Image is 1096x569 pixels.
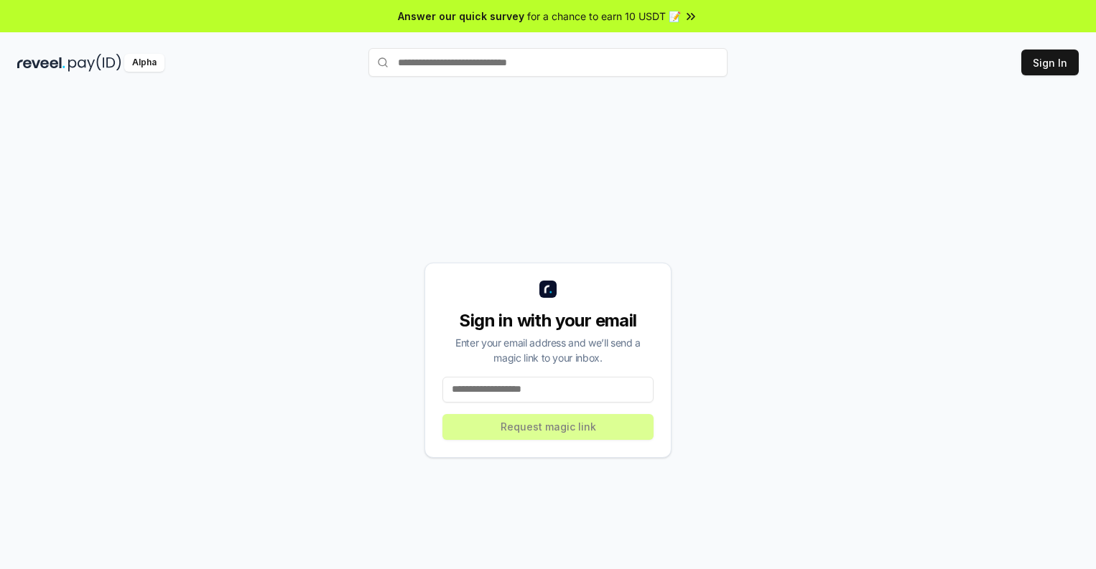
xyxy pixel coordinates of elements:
[68,54,121,72] img: pay_id
[17,54,65,72] img: reveel_dark
[442,309,654,332] div: Sign in with your email
[527,9,681,24] span: for a chance to earn 10 USDT 📝
[124,54,164,72] div: Alpha
[398,9,524,24] span: Answer our quick survey
[442,335,654,365] div: Enter your email address and we’ll send a magic link to your inbox.
[539,281,557,298] img: logo_small
[1021,50,1079,75] button: Sign In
